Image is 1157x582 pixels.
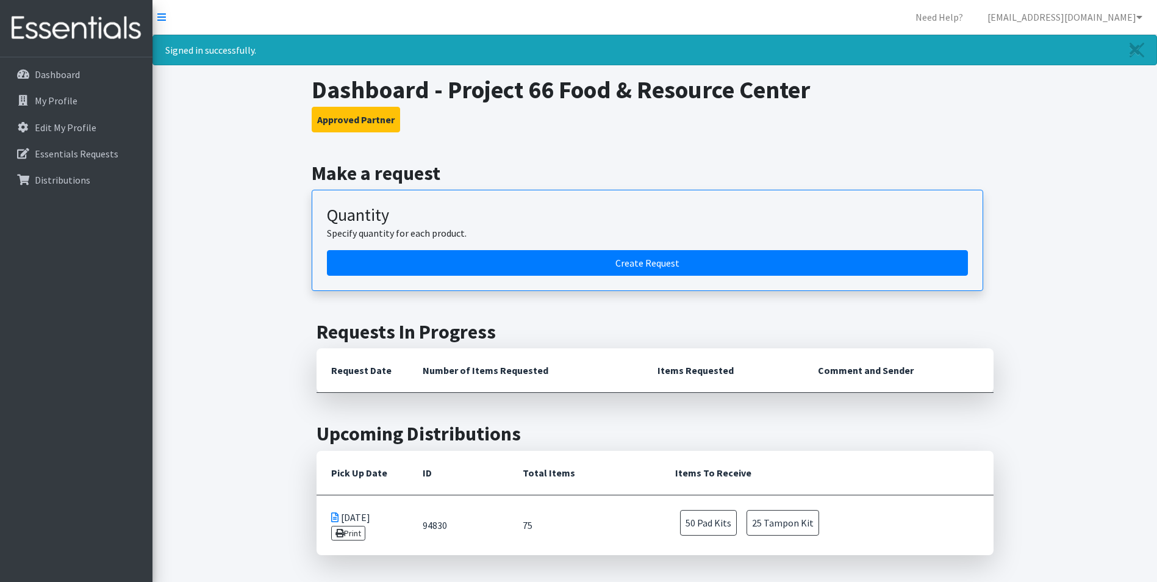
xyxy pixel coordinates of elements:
[5,168,148,192] a: Distributions
[152,35,1157,65] div: Signed in successfully.
[508,495,661,555] td: 75
[327,250,968,276] a: Create a request by quantity
[408,348,643,393] th: Number of Items Requested
[317,320,994,343] h2: Requests In Progress
[5,88,148,113] a: My Profile
[5,62,148,87] a: Dashboard
[408,495,508,555] td: 94830
[35,174,90,186] p: Distributions
[312,162,998,185] h2: Make a request
[331,526,366,541] a: Print
[680,510,737,536] span: 50 Pad Kits
[5,142,148,166] a: Essentials Requests
[803,348,993,393] th: Comment and Sender
[312,107,400,132] button: Approved Partner
[317,348,408,393] th: Request Date
[906,5,973,29] a: Need Help?
[317,451,408,495] th: Pick Up Date
[508,451,661,495] th: Total Items
[661,451,993,495] th: Items To Receive
[978,5,1152,29] a: [EMAIL_ADDRESS][DOMAIN_NAME]
[408,451,508,495] th: ID
[5,8,148,49] img: HumanEssentials
[5,115,148,140] a: Edit My Profile
[327,226,968,240] p: Specify quantity for each product.
[643,348,803,393] th: Items Requested
[747,510,819,536] span: 25 Tampon Kit
[35,148,118,160] p: Essentials Requests
[35,95,77,107] p: My Profile
[317,422,994,445] h2: Upcoming Distributions
[312,75,998,104] h1: Dashboard - Project 66 Food & Resource Center
[327,205,968,226] h3: Quantity
[1117,35,1156,65] a: Close
[317,495,408,555] td: [DATE]
[35,121,96,134] p: Edit My Profile
[35,68,80,81] p: Dashboard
